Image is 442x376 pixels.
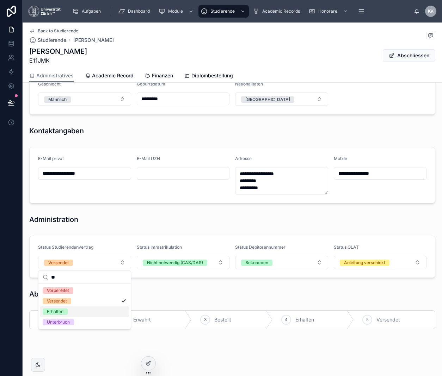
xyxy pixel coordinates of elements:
button: Abschliessen [383,49,435,62]
span: Diplombestellung [191,72,233,79]
span: Geschlecht [38,81,61,87]
span: Administratives [36,72,74,79]
div: Unterbruch [47,319,70,325]
h1: [PERSON_NAME] [29,46,87,56]
button: Select Button [334,256,427,269]
span: Bestellt [214,316,231,323]
span: E11JMK [29,56,87,65]
span: E-Mail privat [38,156,64,161]
button: Select Button [235,256,328,269]
button: Select Button [38,256,131,269]
div: Anleitung verschickt [344,260,385,266]
a: Honorare [306,5,351,18]
span: Geburtsdatum [137,81,165,87]
span: Aufgaben [82,8,101,14]
button: Select Button [137,256,230,269]
div: Nicht notwendig (CAS/DAS) [147,260,203,266]
span: Academic Records [262,8,300,14]
a: Academic Record [85,69,134,83]
span: Status Studierendenvertrag [38,244,93,250]
button: Select Button [235,93,328,106]
span: 3 [204,317,207,323]
span: Erwahrt [133,316,151,323]
span: Dashboard [128,8,150,14]
span: Academic Record [92,72,134,79]
h1: Kontaktangaben [29,126,84,136]
span: Status Immatrikulation [137,244,182,250]
span: KK [428,8,434,14]
span: Honorare [318,8,337,14]
button: Unselect OSTERREICH [241,96,294,103]
span: Finanzen [152,72,173,79]
span: Status OLAT [334,244,359,250]
a: Diplombestellung [184,69,233,83]
span: Module [168,8,183,14]
div: Männlich [48,96,67,103]
div: Erhalten [47,308,63,315]
a: Aufgaben [70,5,106,18]
a: Studierende [29,37,66,44]
a: Finanzen [145,69,173,83]
a: Studierende [198,5,249,18]
div: Vorbereitet [47,287,69,294]
span: Erhalten [295,316,314,323]
div: scrollable content [66,4,414,19]
div: Versendet [47,298,67,304]
span: 4 [285,317,288,323]
span: Adresse [235,156,252,161]
h1: Abschluss [29,289,65,299]
span: Status Debitorennummer [235,244,286,250]
a: Module [156,5,197,18]
span: 5 [366,317,369,323]
button: Select Button [38,93,131,106]
img: App logo [28,6,61,17]
span: Studierende [210,8,235,14]
a: [PERSON_NAME] [73,37,114,44]
a: Dashboard [116,5,155,18]
div: Suggestions [38,284,131,329]
a: Administratives [29,69,74,83]
span: Back to Studierende [38,28,78,34]
div: Bekommen [245,260,268,266]
a: Academic Records [250,5,305,18]
a: Back to Studierende [29,28,78,34]
div: [GEOGRAPHIC_DATA] [245,96,290,103]
span: Nationalitäten [235,81,263,87]
h1: Administration [29,215,78,224]
span: E-Mail UZH [137,156,160,161]
span: Versendet [376,316,400,323]
span: Studierende [38,37,66,44]
span: Mobile [334,156,347,161]
div: Versendet [48,260,69,266]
